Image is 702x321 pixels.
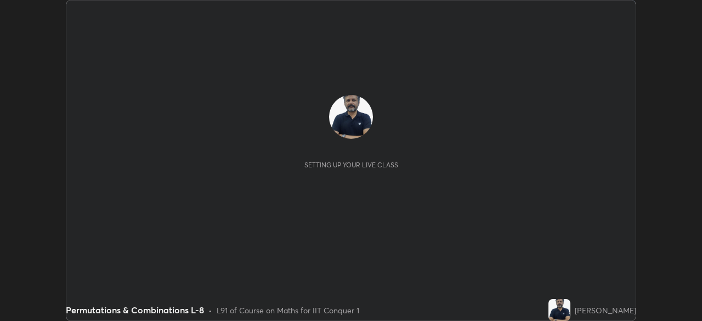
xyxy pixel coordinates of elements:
[217,305,359,316] div: L91 of Course on Maths for IIT Conquer 1
[66,303,204,317] div: Permutations & Combinations L-8
[329,95,373,139] img: d8b87e4e38884df7ad8779d510b27699.jpg
[575,305,636,316] div: [PERSON_NAME]
[304,161,398,169] div: Setting up your live class
[548,299,570,321] img: d8b87e4e38884df7ad8779d510b27699.jpg
[208,305,212,316] div: •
